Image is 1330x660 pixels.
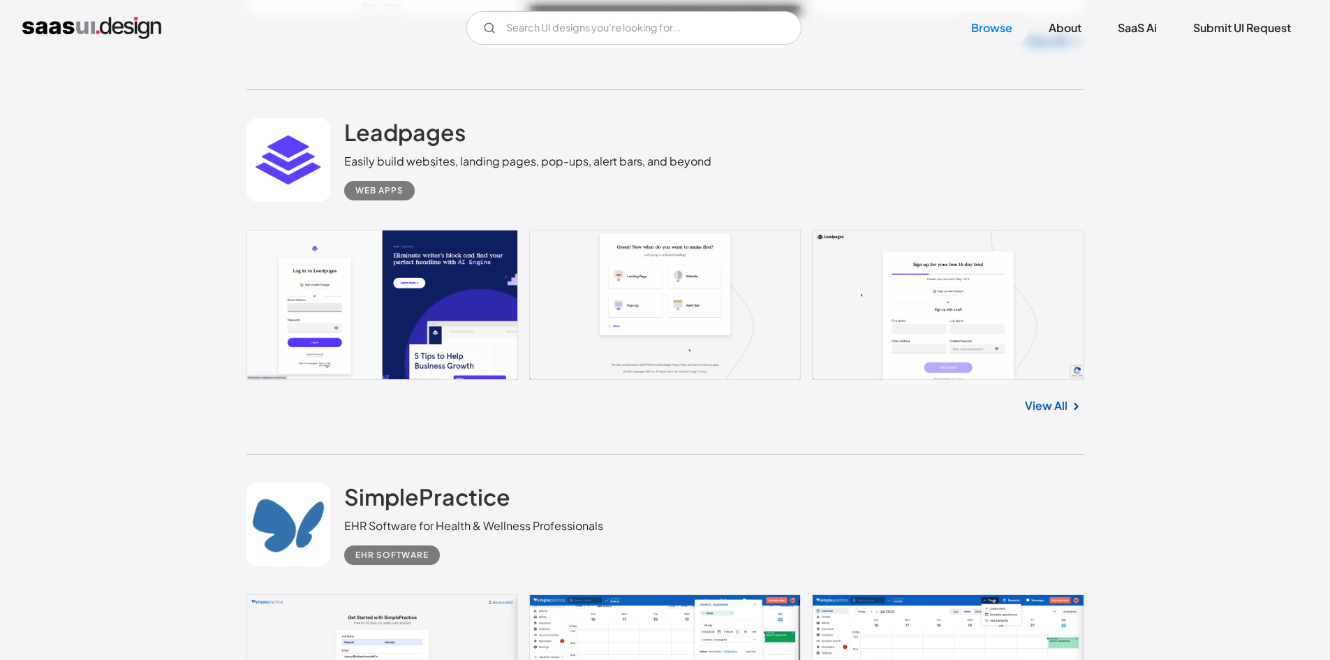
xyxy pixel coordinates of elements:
[466,11,801,45] form: Email Form
[344,153,711,170] div: Easily build websites, landing pages, pop-ups, alert bars, and beyond
[344,118,466,153] a: Leadpages
[1025,397,1067,414] a: View All
[954,13,1029,43] a: Browse
[344,483,510,511] h2: SimplePractice
[466,11,801,45] input: Search UI designs you're looking for...
[344,518,603,534] div: EHR Software for Health & Wellness Professionals
[1032,13,1098,43] a: About
[355,547,429,564] div: EHR Software
[22,17,161,39] a: home
[1101,13,1174,43] a: SaaS Ai
[344,483,510,518] a: SimplePractice
[355,182,404,199] div: Web Apps
[344,118,466,146] h2: Leadpages
[1176,13,1308,43] a: Submit UI Request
